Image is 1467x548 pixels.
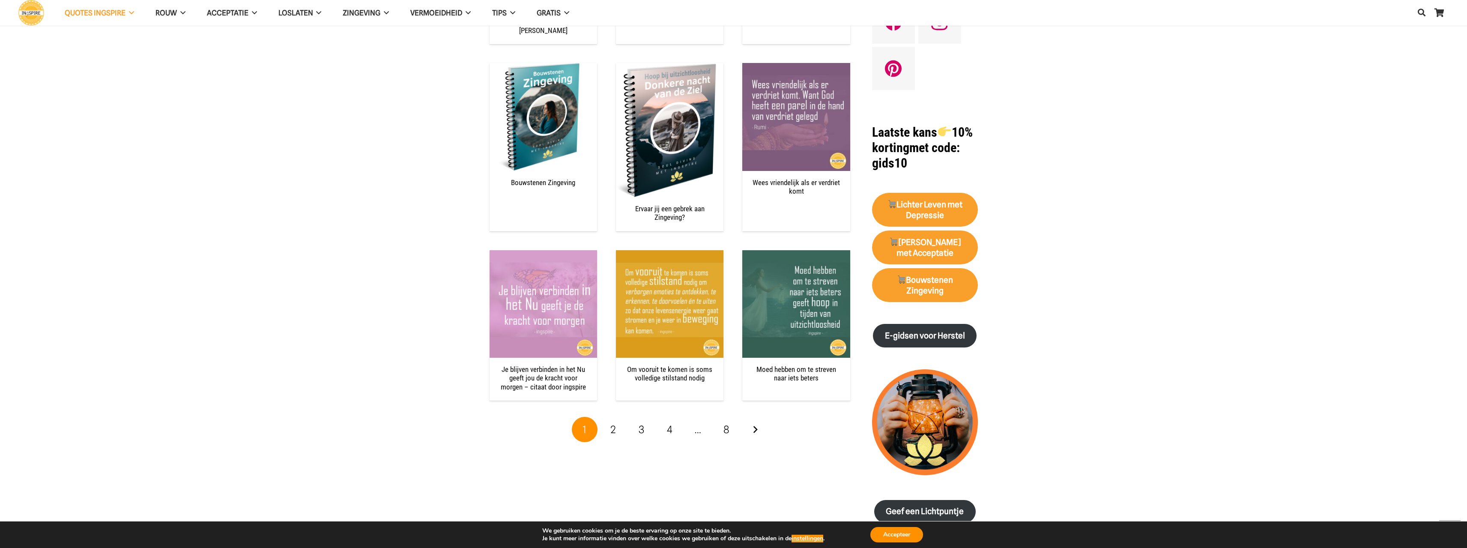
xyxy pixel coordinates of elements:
a: Bouwstenen Zingeving [490,64,597,72]
strong: E-gidsen voor Herstel [885,331,965,341]
a: Je blijven verbinden in het Nu geeft jou de kracht voor morgen – citaat door ingspire [501,365,586,391]
a: Pagina 4 [657,417,683,443]
img: Spreuk over omgaan met verdriet van Rumi op zingevingsplatform Ingspire.nl [742,63,850,171]
img: voorbeelden bouwstenen zingeving voor jouw persoonlijke zingeving met zingevingsvragen die je ver... [490,63,597,171]
button: instellingen [792,535,823,542]
span: Pagina 1 [572,417,598,443]
img: Citaat groei - Om vooruit te komen is soms volledige stilstand nodig.. - quote van ingspire [616,250,723,358]
a: 🛒Bouwstenen Zingeving [872,268,978,302]
span: 4 [667,423,672,436]
a: Loslaten [268,2,332,24]
span: ROUW [155,9,177,17]
a: Terug naar top [1439,520,1461,542]
a: TIPS [481,2,526,24]
strong: Geef een Lichtpuntje [886,506,964,516]
img: 🛒 [888,200,896,208]
span: 1 [583,423,586,436]
a: E-gidsen voor Herstel [873,324,977,347]
a: Om vooruit te komen is soms volledige stilstand nodig [627,365,712,382]
a: Acceptatie [196,2,268,24]
span: VERMOEIDHEID [410,9,462,17]
button: Accepteer [870,527,923,542]
span: 2 [610,423,616,436]
span: TIPS [492,9,507,17]
span: GRATIS [537,9,561,17]
a: 🛒Lichter Leven met Depressie [872,193,978,227]
a: Pagina 8 [714,417,739,443]
span: Zingeving [343,9,380,17]
a: 🛒[PERSON_NAME] met Acceptatie [872,231,978,265]
a: Wees vriendelijk als er verdriet komt [753,178,840,195]
strong: Laatste kans 10% korting [872,125,973,155]
a: Geef een Lichtpuntje [874,500,976,524]
span: QUOTES INGSPIRE [65,9,125,17]
span: Acceptatie [207,9,248,17]
img: lichtpuntjes voor in donkere tijden [872,369,978,475]
a: Moed hebben om te streven naar iets beters [742,251,850,260]
a: VERMOEIDHEID [400,2,481,24]
a: ROUW [145,2,196,24]
span: Loslaten [278,9,313,17]
strong: Lichter Leven met Depressie [887,200,962,220]
p: We gebruiken cookies om je de beste ervaring op onze site te bieden. [542,527,825,535]
img: 🛒 [890,237,898,246]
img: Je blijven verbinden in het Nu geeft je de kracht voor morgen - krachtspreuk ingspire [490,250,597,358]
img: Prachtig citiaat: • Moed hebben om te streven naar iets beters geeft hoop in uitzichtloze tijden ... [742,250,850,358]
img: 🛒 [897,275,905,283]
a: Zingeving [332,2,400,24]
a: Moed hebben om te streven naar iets beters [756,365,836,382]
strong: [PERSON_NAME] met Acceptatie [889,237,961,258]
a: Pinterest [872,47,915,90]
a: Om vooruit te komen is soms volledige stilstand nodig [616,251,723,260]
a: Ervaar jij een gebrek aan Zingeving? [635,204,705,222]
a: Wees vriendelijk als er verdriet komt [742,64,850,72]
h1: met code: gids10 [872,125,978,171]
span: 3 [639,423,644,436]
a: Ervaar jij een gebrek aan Zingeving? [616,64,723,72]
p: Je kunt meer informatie vinden over welke cookies we gebruiken of deze uitschakelen in de . [542,535,825,542]
a: QUOTES INGSPIRE [54,2,145,24]
a: GRATIS [526,2,580,24]
span: … [685,417,711,443]
strong: Bouwstenen Zingeving [896,275,953,296]
a: Pagina 3 [629,417,654,443]
img: 👉 [938,125,951,138]
a: Bouwstenen Zingeving [511,178,575,187]
a: Je blijven verbinden in het Nu geeft jou de kracht voor morgen – citaat door ingspire [490,251,597,260]
a: Zoeken [1413,3,1430,23]
a: Pagina 2 [600,417,626,443]
span: 8 [723,423,729,436]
